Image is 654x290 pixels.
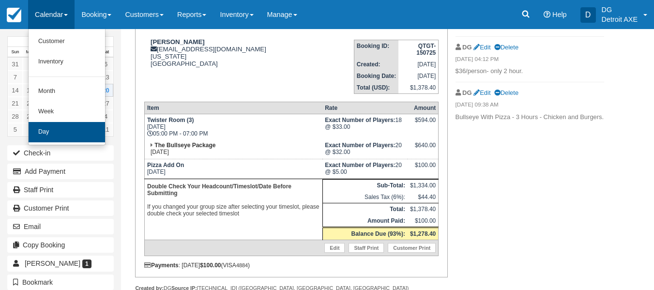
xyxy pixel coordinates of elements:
a: 8 [23,71,38,84]
strong: Exact Number of Players [325,162,395,168]
a: 28 [8,110,23,123]
th: Item [144,102,322,114]
th: Total: [322,203,408,215]
a: 11 [98,123,113,136]
a: 20 [98,84,113,97]
p: If you changed your group size after selecting your timeslot, please double check your selected t... [147,182,320,218]
th: Mon [23,47,38,58]
a: Delete [494,44,518,51]
span: Help [552,11,567,18]
a: 22 [23,97,38,110]
a: Edit [473,89,490,96]
th: Sat [98,47,113,58]
a: Month [29,81,105,102]
th: Amount [408,102,439,114]
button: Add Payment [7,164,114,179]
a: 1 [23,58,38,71]
a: 14 [8,84,23,97]
a: 5 [8,123,23,136]
a: 21 [8,97,23,110]
p: DG [602,5,638,15]
strong: DG [462,89,471,96]
strong: $1,278.40 [410,230,436,237]
a: 7 [8,71,23,84]
button: Bookmark [7,275,114,290]
a: Customer Print [388,243,436,253]
td: $100.00 [408,215,439,228]
a: Inventory [29,52,105,72]
strong: [PERSON_NAME] [151,38,205,46]
a: Day [29,122,105,142]
td: Sales Tax (6%): [322,191,408,203]
a: 29 [23,110,38,123]
th: Sub-Total: [322,179,408,191]
em: [DATE] 04:12 PM [456,55,605,66]
a: 13 [98,71,113,84]
th: Total (USD): [354,82,398,94]
div: [EMAIL_ADDRESS][DOMAIN_NAME] [US_STATE] [GEOGRAPHIC_DATA] [144,38,354,67]
th: Sun [8,47,23,58]
a: Customer Print [7,200,114,216]
em: [DATE] 09:38 AM [456,101,605,111]
td: [DATE] [398,59,439,70]
b: Double Check Your Headcount/Timeslot/Date Before Submitting [147,183,291,197]
button: Check-in [7,145,114,161]
a: Delete [494,89,518,96]
a: Week [29,102,105,122]
td: $1,378.40 [398,82,439,94]
a: 27 [98,97,113,110]
a: 6 [98,58,113,71]
a: Customer [29,31,105,52]
ul: Calendar [28,29,106,145]
button: Copy Booking [7,237,114,253]
p: $36/person- only 2 hour. [456,67,605,76]
td: $44.40 [408,191,439,203]
th: Balance Due (93%): [322,227,408,240]
td: $1,378.40 [408,203,439,215]
td: 18 @ $33.00 [322,114,408,139]
strong: Payments [144,262,179,269]
a: Edit [324,243,345,253]
div: $594.00 [410,117,436,131]
span: [PERSON_NAME] [25,259,80,267]
th: Created: [354,59,398,70]
div: $100.00 [410,162,436,176]
a: Staff Print [349,243,384,253]
a: 15 [23,84,38,97]
td: [DATE] [398,70,439,82]
p: Detroit AXE [602,15,638,24]
i: Help [544,11,550,18]
th: Booking Date: [354,70,398,82]
th: Amount Paid: [322,215,408,228]
a: [PERSON_NAME] 1 [7,256,114,271]
th: Booking ID: [354,40,398,59]
th: Rate [322,102,408,114]
strong: Exact Number of Players [325,142,395,149]
strong: The Bullseye Package [154,142,215,149]
small: 4884 [236,262,248,268]
strong: QTGT-150725 [416,43,436,56]
td: $1,334.00 [408,179,439,191]
td: 20 @ $5.00 [322,159,408,179]
div: D [580,7,596,23]
a: Staff Print [7,182,114,198]
div: $640.00 [410,142,436,156]
td: [DATE] 05:00 PM - 07:00 PM [144,114,322,139]
span: 1 [82,259,91,268]
a: 4 [98,110,113,123]
a: Edit [473,44,490,51]
img: checkfront-main-nav-mini-logo.png [7,8,21,22]
strong: DG [462,44,471,51]
strong: $100.00 [200,262,221,269]
button: Email [7,219,114,234]
strong: Exact Number of Players [325,117,395,123]
strong: Pizza Add On [147,162,184,168]
div: : [DATE] (VISA ) [144,262,439,269]
strong: Twister Room (3) [147,117,194,123]
td: [DATE] [144,159,322,179]
p: Bullseye With Pizza - 3 Hours - Chicken and Burgers. [456,113,605,122]
td: [DATE] [144,139,322,159]
a: 31 [8,58,23,71]
td: 20 @ $32.00 [322,139,408,159]
a: 6 [23,123,38,136]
